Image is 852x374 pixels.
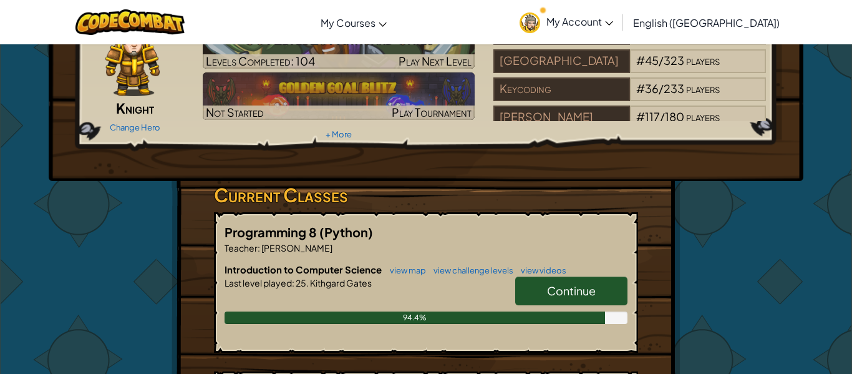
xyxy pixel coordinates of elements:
[258,242,260,253] span: :
[645,53,659,67] span: 45
[294,277,309,288] span: 25.
[427,265,513,275] a: view challenge levels
[664,81,684,96] span: 233
[116,99,154,117] span: Knight
[203,72,475,120] a: Not StartedPlay Tournament
[225,242,258,253] span: Teacher
[260,242,332,253] span: [PERSON_NAME]
[636,81,645,96] span: #
[206,54,315,68] span: Levels Completed: 104
[105,21,160,96] img: knight-pose.png
[225,277,292,288] span: Last level played
[203,72,475,120] img: Golden Goal
[206,105,264,119] span: Not Started
[225,312,605,324] div: 94.4%
[513,2,619,42] a: My Account
[627,6,786,39] a: English ([GEOGRAPHIC_DATA])
[326,129,352,139] a: + More
[664,53,684,67] span: 323
[686,81,720,96] span: players
[636,109,645,124] span: #
[645,109,660,124] span: 117
[633,16,780,29] span: English ([GEOGRAPHIC_DATA])
[665,109,684,124] span: 180
[636,53,645,67] span: #
[75,9,185,35] img: CodeCombat logo
[392,105,472,119] span: Play Tournament
[686,109,720,124] span: players
[660,109,665,124] span: /
[314,6,393,39] a: My Courses
[384,265,426,275] a: view map
[203,21,475,69] a: Play Next Level
[319,224,373,240] span: (Python)
[515,265,566,275] a: view videos
[292,277,294,288] span: :
[546,15,613,28] span: My Account
[547,283,596,298] span: Continue
[659,81,664,96] span: /
[493,89,766,104] a: Keycoding#36/233players
[520,12,540,33] img: avatar
[214,181,638,209] h3: Current Classes
[321,16,375,29] span: My Courses
[399,54,472,68] span: Play Next Level
[493,117,766,132] a: [PERSON_NAME]#117/180players
[493,49,629,73] div: [GEOGRAPHIC_DATA]
[493,106,629,129] div: [PERSON_NAME]
[645,81,659,96] span: 36
[659,53,664,67] span: /
[309,277,372,288] span: Kithgard Gates
[686,53,720,67] span: players
[110,122,160,132] a: Change Hero
[225,263,384,275] span: Introduction to Computer Science
[493,77,629,101] div: Keycoding
[225,224,319,240] span: Programming 8
[493,61,766,76] a: [GEOGRAPHIC_DATA]#45/323players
